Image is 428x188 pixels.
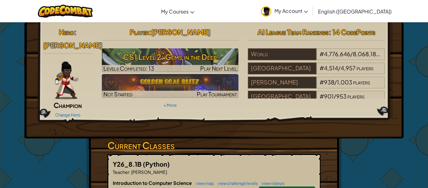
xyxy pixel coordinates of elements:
h3: CS1 Level 2: Gems in the Deep [102,50,239,64]
span: Y26_8.1B [113,160,143,168]
span: Champion [54,101,82,110]
span: 1,003 [337,78,352,86]
img: CS1 Level 2: Gems in the Deep [102,48,239,72]
span: / [334,78,337,86]
span: English ([GEOGRAPHIC_DATA]) [318,8,392,15]
span: / [350,50,353,57]
span: Player [130,28,149,36]
span: 938 [324,78,334,86]
a: [GEOGRAPHIC_DATA]#901/953players [248,97,385,104]
span: : [129,169,131,175]
img: CodeCombat logo [38,5,93,18]
span: 4,514 [324,64,338,72]
span: [PERSON_NAME] [131,169,167,175]
div: [GEOGRAPHIC_DATA] [248,91,316,103]
span: (Python) [143,160,170,168]
span: # [320,78,324,86]
a: Not StartedPlay Tournament [102,74,239,98]
span: players [357,64,373,72]
a: + More [164,103,177,108]
a: Change Hero [55,112,81,117]
h3: Current Classes [107,138,321,153]
a: view videos [258,181,284,186]
div: World [248,48,316,60]
a: My Account [258,1,311,21]
span: Teacher [113,169,129,175]
a: [PERSON_NAME]#938/1,003players [248,83,385,90]
span: : [149,28,151,36]
span: 8,068,183 [353,50,380,57]
span: # [320,50,324,57]
span: Introduction to Computer Science [113,180,193,186]
span: # [320,93,324,100]
span: Play Tournament [197,90,237,98]
img: champion-pose.png [55,62,78,99]
span: Not Started [103,90,133,98]
span: # [320,64,324,72]
span: players [353,78,370,86]
div: [GEOGRAPHIC_DATA] [248,62,316,74]
span: players [380,50,397,57]
span: : [74,28,76,36]
span: My Courses [161,8,189,15]
a: My Courses [158,3,197,20]
a: Play Next Level [102,48,239,72]
span: [PERSON_NAME] [151,28,211,36]
a: English ([GEOGRAPHIC_DATA]) [315,3,395,20]
span: Play Next Level [200,65,237,72]
span: Hero [59,28,74,36]
img: Golden Goal [102,74,239,98]
a: [GEOGRAPHIC_DATA]#4,514/4,957players [248,68,385,76]
a: World#4,776,646/8,068,183players [248,54,385,62]
span: [PERSON_NAME] [43,41,102,50]
span: / [334,93,336,100]
span: players [347,93,364,100]
div: [PERSON_NAME] [248,77,316,89]
span: / [338,64,341,72]
span: : 14 CodePoints [329,28,375,36]
span: 4,776,646 [324,50,350,57]
a: view challenge levels [215,181,258,186]
span: 901 [324,93,334,100]
span: 4,957 [341,64,356,72]
span: Levels Completed: 13 [103,65,154,72]
span: AI League Team Rankings [258,28,329,36]
span: My Account [274,8,308,14]
span: 953 [336,93,347,100]
img: avatar [261,6,271,17]
a: view map [193,181,214,186]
